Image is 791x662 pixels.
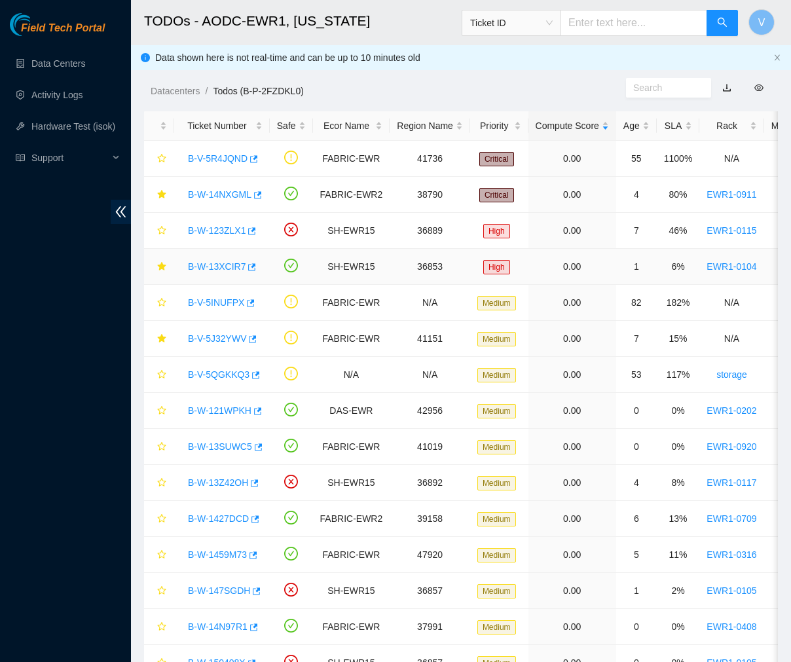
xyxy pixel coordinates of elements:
a: B-W-13XCIR7 [188,261,246,272]
button: star [151,220,167,241]
button: star [151,400,167,421]
button: search [707,10,738,36]
a: EWR1-0911 [707,189,756,200]
td: 0.00 [528,537,616,573]
td: 0.00 [528,501,616,537]
a: EWR1-0408 [707,621,756,632]
span: search [717,17,727,29]
a: Todos (B-P-2FZDKL0) [213,86,303,96]
td: 0.00 [528,393,616,429]
span: star [157,442,166,452]
span: star [157,226,166,236]
td: 46% [657,213,700,249]
td: 53 [616,357,657,393]
span: check-circle [284,259,298,272]
td: 0.00 [528,285,616,321]
td: 82 [616,285,657,321]
span: High [483,260,510,274]
span: star [157,478,166,488]
td: N/A [390,285,470,321]
span: Critical [479,152,514,166]
td: N/A [699,321,763,357]
a: B-V-5QGKKQ3 [188,369,249,380]
span: Support [31,145,109,171]
a: Akamai TechnologiesField Tech Portal [10,24,105,41]
td: 5 [616,537,657,573]
span: star [157,190,166,200]
span: read [16,153,25,162]
td: SH-EWR15 [313,249,390,285]
button: star [151,328,167,349]
td: SH-EWR15 [313,465,390,501]
td: N/A [313,357,390,393]
a: EWR1-0115 [707,225,756,236]
input: Search [633,81,693,95]
button: star [151,508,167,529]
td: 0.00 [528,357,616,393]
span: star [157,622,166,633]
a: B-V-5INUFPX [188,297,244,308]
td: 2% [657,573,700,609]
button: close [773,54,781,62]
td: 182% [657,285,700,321]
a: B-V-5J32YWV [188,333,246,344]
td: 0.00 [528,465,616,501]
a: B-W-1427DCD [188,513,249,524]
a: EWR1-0202 [707,405,756,416]
span: close-circle [284,583,298,597]
a: EWR1-0709 [707,513,756,524]
button: star [151,436,167,457]
a: download [722,83,731,93]
td: 1 [616,573,657,609]
span: star [157,334,166,344]
td: 0.00 [528,573,616,609]
span: check-circle [284,547,298,561]
td: SH-EWR15 [313,213,390,249]
span: star [157,514,166,524]
span: Field Tech Portal [21,22,105,35]
span: close-circle [284,475,298,488]
td: N/A [699,141,763,177]
a: EWR1-0105 [707,585,756,596]
td: 1100% [657,141,700,177]
span: exclamation-circle [284,295,298,308]
a: B-W-13SUWC5 [188,441,252,452]
a: B-V-5R4JQND [188,153,248,164]
span: check-circle [284,619,298,633]
button: download [712,77,741,98]
span: close-circle [284,223,298,236]
span: eye [754,83,763,92]
span: exclamation-circle [284,367,298,380]
td: 13% [657,501,700,537]
span: High [483,224,510,238]
a: Activity Logs [31,90,83,100]
td: 0% [657,429,700,465]
button: star [151,364,167,385]
td: 41151 [390,321,470,357]
td: FABRIC-EWR [313,609,390,645]
td: 0.00 [528,141,616,177]
td: N/A [390,357,470,393]
td: 117% [657,357,700,393]
input: Enter text here... [561,10,707,36]
img: Akamai Technologies [10,13,66,36]
button: V [748,9,775,35]
td: 36857 [390,573,470,609]
a: EWR1-0104 [707,261,756,272]
td: FABRIC-EWR [313,537,390,573]
td: 0 [616,393,657,429]
td: 6 [616,501,657,537]
span: Ticket ID [470,13,553,33]
td: 0.00 [528,213,616,249]
span: star [157,550,166,561]
span: Medium [477,548,516,562]
td: FABRIC-EWR [313,429,390,465]
td: N/A [699,285,763,321]
span: Medium [477,404,516,418]
a: EWR1-0920 [707,441,756,452]
td: FABRIC-EWR [313,285,390,321]
td: 38790 [390,177,470,213]
a: Data Centers [31,58,85,69]
td: 6% [657,249,700,285]
span: check-circle [284,511,298,524]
